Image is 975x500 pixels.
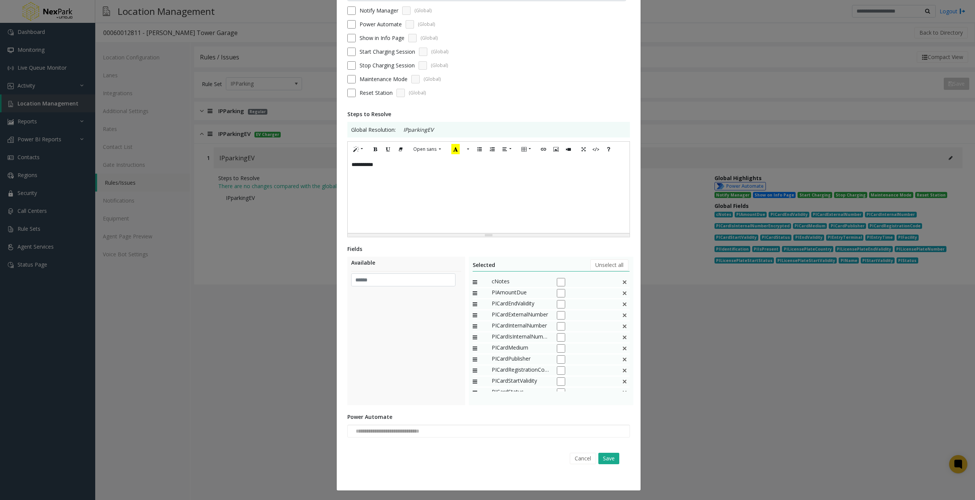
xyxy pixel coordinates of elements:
[492,310,549,320] span: PICardExternalNumber
[492,288,549,298] span: PIAmountDue
[622,299,628,309] img: false
[590,259,628,271] button: Unselect all
[577,144,590,155] button: Full Screen
[602,144,615,155] button: Help
[473,144,486,155] button: Unordered list (CTRL+SHIFT+NUM7)
[431,48,448,55] span: (Global)
[347,245,630,253] div: Fields
[382,144,395,155] button: Underline (CTRL+U)
[350,144,367,155] button: Style
[464,144,471,155] button: More Color
[492,321,549,331] span: PICardInternalNumber
[431,62,448,69] span: (Global)
[598,453,619,464] button: Save
[622,377,628,387] img: false
[622,277,628,287] img: This is a default field and cannot be deleted.
[360,89,393,97] label: Reset Station
[492,377,549,387] span: PICardStartValidity
[622,366,628,375] img: false
[492,366,549,375] span: PICardRegistrationCode
[351,126,396,134] span: Global Resolution:
[351,259,461,272] div: Available
[622,343,628,353] img: false
[518,144,535,155] button: Table
[570,453,596,464] button: Cancel
[360,20,402,28] label: Power Automate
[492,355,549,364] span: PICardPublisher
[622,288,628,298] img: false
[622,355,628,364] img: false
[360,48,415,56] label: Start Charging Session
[562,144,575,155] button: Video
[413,146,436,152] span: Open sans
[360,75,408,83] label: Maintenance Mode
[622,388,628,398] img: false
[492,332,549,342] span: PICardIsInternalNumberEncrypted
[622,321,628,331] img: false
[492,343,549,353] span: PICardMedium
[492,299,549,309] span: PICardEndValidity
[394,144,407,155] button: Remove Font Style (CTRL+\)
[622,310,628,320] img: false
[348,425,440,437] input: NO DATA FOUND
[550,144,563,155] button: Picture
[409,89,426,96] span: (Global)
[396,126,433,134] p: IPparkingEV
[369,144,382,155] button: Bold (CTRL+B)
[424,76,441,83] span: (Global)
[473,261,495,269] span: Selected
[420,35,438,42] span: (Global)
[498,144,516,155] button: Paragraph
[590,144,603,155] button: Code View
[447,144,464,155] button: Recent Color
[409,144,445,155] button: Font Family
[537,144,550,155] button: Link (CTRL+K)
[360,34,404,42] label: Show in Info Page
[360,61,415,69] label: Stop Charging Session
[347,110,630,118] div: Steps to Resolve
[348,233,630,237] div: Resize
[347,413,630,421] div: Power Automate
[486,144,499,155] button: Ordered list (CTRL+SHIFT+NUM8)
[418,21,435,28] span: (Global)
[622,332,628,342] img: false
[492,277,549,287] span: cNotes
[492,388,549,398] span: PICardStatus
